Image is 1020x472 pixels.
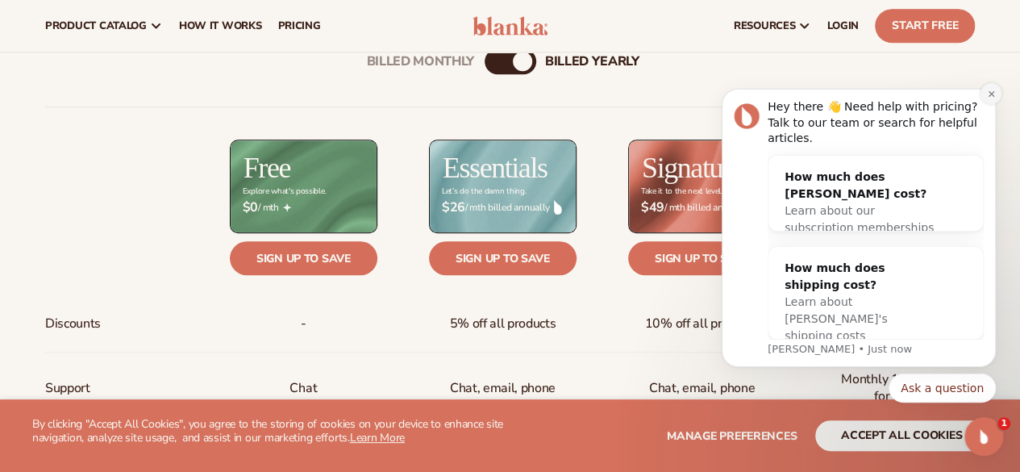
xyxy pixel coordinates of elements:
[450,374,556,403] p: Chat, email, phone
[641,200,664,215] strong: $49
[442,200,564,215] span: / mth billed annually
[827,19,859,32] span: LOGIN
[734,19,795,32] span: resources
[230,241,377,275] a: Sign up to save
[32,418,510,445] p: By clicking "Accept All Cookies", you agree to the storing of cookies on your device to enhance s...
[231,140,377,232] img: free_bg.png
[350,430,405,445] a: Learn More
[997,417,1010,430] span: 1
[289,374,317,403] p: Chat
[367,53,475,69] div: Billed Monthly
[243,200,258,215] strong: $0
[277,19,320,32] span: pricing
[697,53,1020,428] iframe: Intercom notifications message
[179,19,262,32] span: How It Works
[629,140,775,232] img: Signature_BG_eeb718c8-65ac-49e3-a4e5-327c6aa73146.jpg
[283,203,291,211] img: Free_Icon_bb6e7c7e-73f8-44bd-8ed0-223ea0fc522e.png
[645,309,760,339] span: 10% off all products
[545,53,639,69] div: billed Yearly
[45,19,147,32] span: product catalog
[473,16,548,36] img: logo
[628,241,776,275] a: Sign up to save
[641,200,763,215] span: / mth billed annually
[45,309,101,339] span: Discounts
[815,420,988,451] button: accept all cookies
[875,9,975,43] a: Start Free
[554,200,562,215] img: drop.png
[429,241,577,275] a: Sign up to save
[449,309,556,339] span: 5% off all products
[442,200,465,215] strong: $26
[667,420,797,451] button: Manage preferences
[243,200,364,215] span: / mth
[642,153,743,182] h2: Signature
[45,374,90,403] span: Support
[443,153,547,182] h2: Essentials
[964,417,1003,456] iframe: Intercom live chat
[430,140,576,232] img: Essentials_BG_9050f826-5aa9-47d9-a362-757b82c62641.jpg
[667,428,797,444] span: Manage preferences
[301,309,306,339] span: -
[244,153,290,182] h2: Free
[649,374,755,403] span: Chat, email, phone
